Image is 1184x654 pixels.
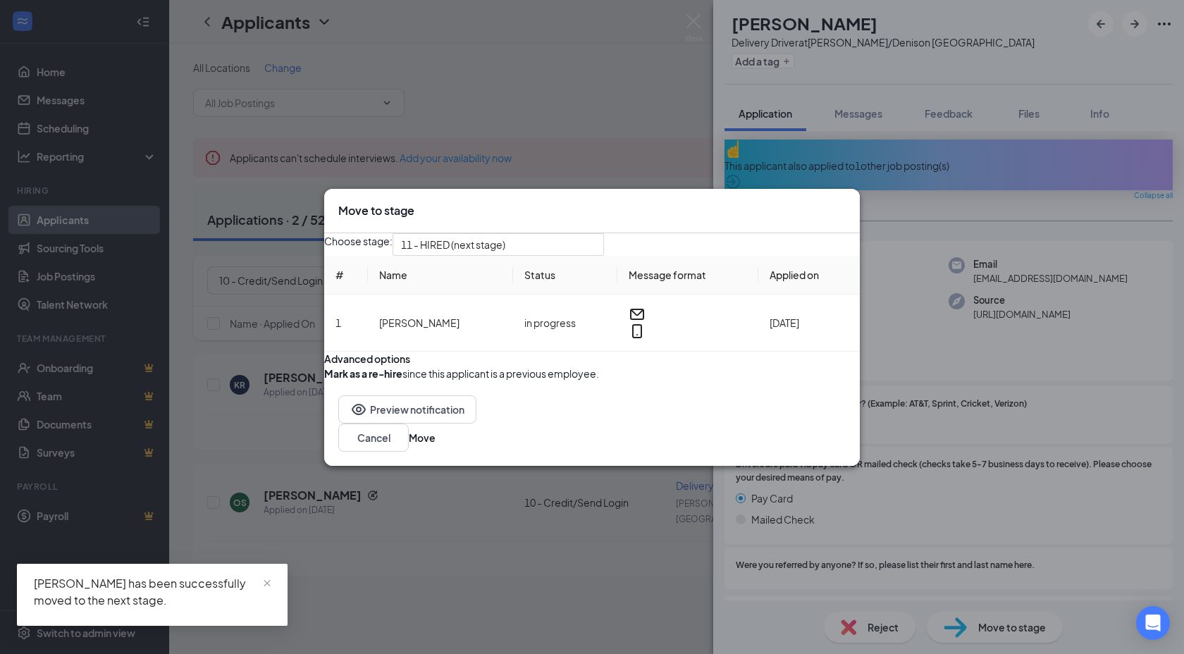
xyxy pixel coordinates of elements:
[324,366,599,381] div: since this applicant is a previous employee.
[513,295,617,352] td: in progress
[617,256,758,295] th: Message format
[338,395,476,424] button: EyePreview notification
[513,256,617,295] th: Status
[368,295,513,352] td: [PERSON_NAME]
[338,203,414,218] h3: Move to stage
[1136,606,1170,640] div: Open Intercom Messenger
[324,233,393,256] span: Choose stage:
[629,306,646,323] svg: Email
[338,424,409,452] button: Cancel
[335,316,341,329] span: 1
[262,579,272,588] span: close
[629,323,646,340] svg: MobileSms
[324,367,402,380] b: Mark as a re-hire
[324,352,860,366] div: Advanced options
[34,575,271,609] div: [PERSON_NAME] has been successfully moved to the next stage.
[350,401,367,418] svg: Eye
[409,430,436,445] button: Move
[401,234,505,255] span: 11 - HIRED (next stage)
[324,256,368,295] th: #
[758,295,860,352] td: [DATE]
[368,256,513,295] th: Name
[758,256,860,295] th: Applied on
